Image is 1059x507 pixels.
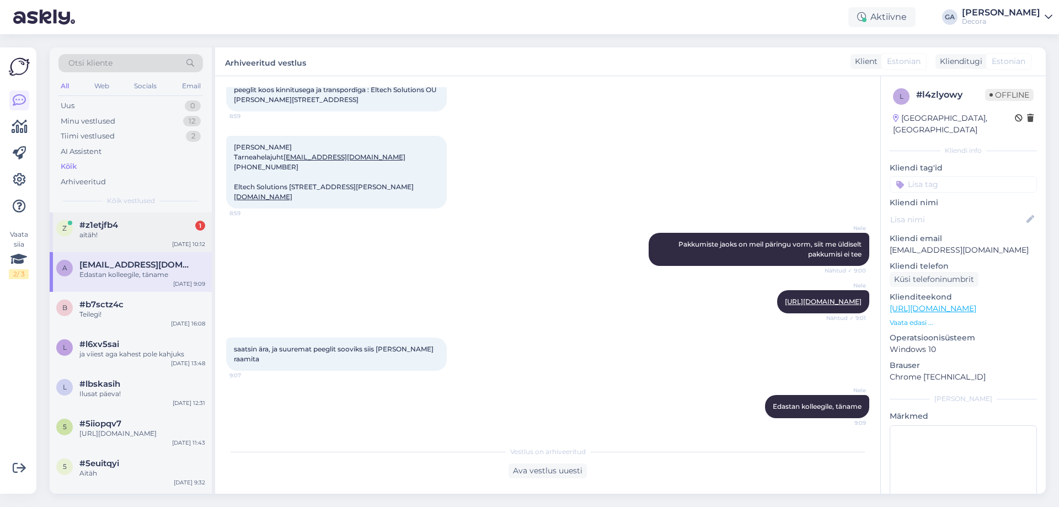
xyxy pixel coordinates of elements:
[79,429,205,439] div: [URL][DOMAIN_NAME]
[825,281,866,290] span: Nele
[63,343,67,351] span: l
[773,402,862,410] span: Edastan kolleegile, täname
[509,463,587,478] div: Ava vestlus uuesti
[916,88,985,102] div: # l4zlyowy
[893,113,1015,136] div: [GEOGRAPHIC_DATA], [GEOGRAPHIC_DATA]
[890,272,978,287] div: Küsi telefoninumbrit
[229,112,271,120] span: 8:59
[79,458,119,468] span: #5euitqyi
[61,100,74,111] div: Uus
[825,266,866,275] span: Nähtud ✓ 9:00
[79,379,120,389] span: #lbskasih
[890,176,1037,193] input: Lisa tag
[63,423,67,431] span: 5
[985,89,1034,101] span: Offline
[9,230,29,279] div: Vaata siia
[62,264,67,272] span: a
[180,79,203,93] div: Email
[848,7,916,27] div: Aktiivne
[890,410,1037,422] p: Märkmed
[79,220,118,230] span: #z1etjfb4
[173,399,205,407] div: [DATE] 12:31
[68,57,113,69] span: Otsi kliente
[825,386,866,394] span: Nele
[962,8,1052,26] a: [PERSON_NAME]Decora
[890,332,1037,344] p: Operatsioonisüsteem
[186,131,201,142] div: 2
[61,146,101,157] div: AI Assistent
[9,269,29,279] div: 2 / 3
[890,244,1037,256] p: [EMAIL_ADDRESS][DOMAIN_NAME]
[890,360,1037,371] p: Brauser
[890,233,1037,244] p: Kliendi email
[79,339,119,349] span: #l6xv5sai
[79,419,121,429] span: #5iiopqv7
[890,260,1037,272] p: Kliendi telefon
[890,318,1037,328] p: Vaata edasi ...
[172,240,205,248] div: [DATE] 10:12
[61,161,77,172] div: Kõik
[185,100,201,111] div: 0
[107,196,155,206] span: Kõik vestlused
[890,162,1037,174] p: Kliendi tag'id
[890,394,1037,404] div: [PERSON_NAME]
[171,319,205,328] div: [DATE] 16:08
[890,197,1037,209] p: Kliendi nimi
[62,224,67,232] span: z
[890,344,1037,355] p: Windows 10
[887,56,921,67] span: Estonian
[234,193,292,201] a: [DOMAIN_NAME]
[825,224,866,232] span: Nele
[79,309,205,319] div: Teilegi!
[63,383,67,391] span: l
[785,297,862,306] a: [URL][DOMAIN_NAME]
[61,116,115,127] div: Minu vestlused
[92,79,111,93] div: Web
[195,221,205,231] div: 1
[962,17,1040,26] div: Decora
[284,153,405,161] a: [EMAIL_ADDRESS][DOMAIN_NAME]
[992,56,1025,67] span: Estonian
[79,389,205,399] div: Ilusat päeva!
[890,214,1024,226] input: Lisa nimi
[890,371,1037,383] p: Chrome [TECHNICAL_ID]
[79,468,205,478] div: Aitäh
[510,447,586,457] span: Vestlus on arhiveeritud
[62,303,67,312] span: b
[9,56,30,77] img: Askly Logo
[851,56,878,67] div: Klient
[58,79,71,93] div: All
[890,303,976,313] a: [URL][DOMAIN_NAME]
[63,462,67,471] span: 5
[234,143,414,201] span: [PERSON_NAME] Tarneahelajuht [PHONE_NUMBER] Eltech Solutions [STREET_ADDRESS][PERSON_NAME]
[900,92,903,100] span: l
[234,345,435,363] span: saatsin ära, ja suuremat peeglit sooviks siis [PERSON_NAME] raamita
[173,280,205,288] div: [DATE] 9:09
[61,177,106,188] div: Arhiveeritud
[79,349,205,359] div: ja viiest aga kahest pole kahjuks
[79,230,205,240] div: aitäh!
[79,300,124,309] span: #b7sctz4c
[183,116,201,127] div: 12
[229,209,271,217] span: 8:59
[79,260,194,270] span: aare.mihelson@eltechsolutions.eu
[229,371,271,380] span: 9:07
[174,478,205,487] div: [DATE] 9:32
[678,240,863,258] span: Pakkumiste jaoks on meil päringu vorm, siit me üldiselt pakkumisi ei tee
[172,439,205,447] div: [DATE] 11:43
[962,8,1040,17] div: [PERSON_NAME]
[825,419,866,427] span: 9:09
[890,291,1037,303] p: Klienditeekond
[132,79,159,93] div: Socials
[935,56,982,67] div: Klienditugi
[61,131,115,142] div: Tiimi vestlused
[825,314,866,322] span: Nähtud ✓ 9:01
[225,54,306,69] label: Arhiveeritud vestlus
[942,9,958,25] div: GA
[890,146,1037,156] div: Kliendi info
[79,270,205,280] div: Edastan kolleegile, täname
[171,359,205,367] div: [DATE] 13:48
